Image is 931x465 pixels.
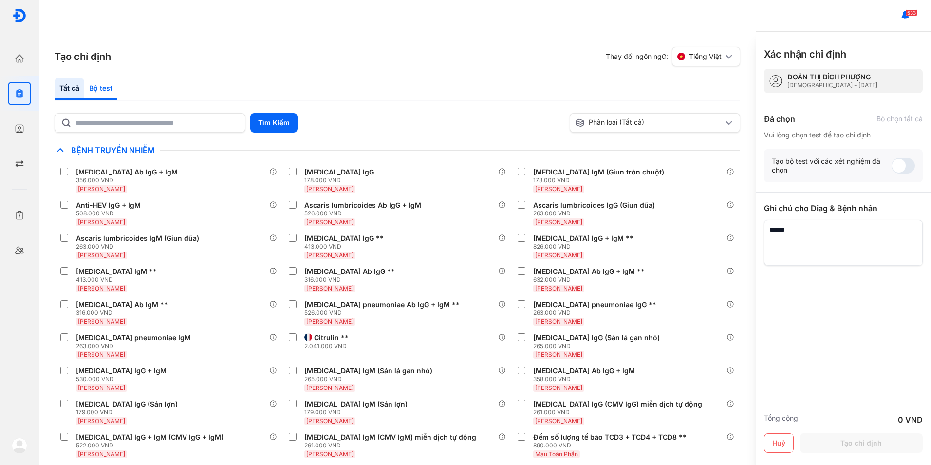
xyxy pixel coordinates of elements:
div: 265.000 VND [304,375,436,383]
span: [PERSON_NAME] [78,252,125,259]
span: [PERSON_NAME] [306,417,354,425]
div: Anti-HEV IgG + IgM [76,201,141,210]
div: [MEDICAL_DATA] IgG (CMV IgG) miễn dịch tự động [533,400,702,408]
div: 530.000 VND [76,375,170,383]
span: [PERSON_NAME] [78,318,125,325]
div: [MEDICAL_DATA] pneumoniae IgG ** [533,300,656,309]
div: [MEDICAL_DATA] pneumoniae IgM [76,333,191,342]
span: [PERSON_NAME] [535,351,582,358]
span: [PERSON_NAME] [306,318,354,325]
span: [PERSON_NAME] [535,218,582,226]
span: Bệnh Truyền Nhiễm [66,145,160,155]
div: Ascaris lumbricoides Ab IgG + IgM [304,201,421,210]
div: 826.000 VND [533,243,637,251]
div: Phân loại (Tất cả) [575,118,723,128]
div: 263.000 VND [533,210,659,217]
span: 533 [906,9,917,16]
span: [PERSON_NAME] [78,185,125,193]
span: Máu Toàn Phần [535,450,578,458]
span: [PERSON_NAME] [535,185,582,193]
div: [MEDICAL_DATA] IgM ** [76,267,157,276]
div: [MEDICAL_DATA] pneumoniae Ab IgG + IgM ** [304,300,460,309]
div: [MEDICAL_DATA] IgG ** [304,234,384,243]
div: 526.000 VND [304,210,425,217]
div: Tổng cộng [764,414,798,426]
div: Ascaris lumbricoides IgM (Giun đũa) [76,234,199,243]
div: 263.000 VND [76,243,203,251]
div: Tất cả [55,78,84,100]
div: Bộ test [84,78,117,100]
div: 263.000 VND [76,342,195,350]
div: 632.000 VND [533,276,649,284]
div: 316.000 VND [76,309,172,317]
div: Ghi chú cho Diag & Bệnh nhân [764,202,923,214]
span: [PERSON_NAME] [535,318,582,325]
span: [PERSON_NAME] [306,450,354,458]
div: 265.000 VND [533,342,664,350]
div: [MEDICAL_DATA] IgG + IgM [76,367,167,375]
div: [MEDICAL_DATA] Ab IgG + IgM [76,168,178,176]
span: [PERSON_NAME] [535,384,582,391]
div: [MEDICAL_DATA] IgG + IgM ** [533,234,633,243]
div: 508.000 VND [76,210,145,217]
span: [PERSON_NAME] [78,417,125,425]
div: 890.000 VND [533,442,690,449]
div: [MEDICAL_DATA] IgG [304,168,374,176]
img: logo [12,438,27,453]
button: Tìm Kiếm [250,113,298,133]
div: 522.000 VND [76,442,227,449]
div: Bỏ chọn tất cả [876,115,923,123]
div: [MEDICAL_DATA] Ab IgG + IgM [533,367,635,375]
h3: Tạo chỉ định [55,50,111,63]
div: 526.000 VND [304,309,464,317]
span: [PERSON_NAME] [535,285,582,292]
h3: Xác nhận chỉ định [764,47,846,61]
span: [PERSON_NAME] [78,285,125,292]
div: [MEDICAL_DATA] Ab IgM ** [76,300,168,309]
div: [MEDICAL_DATA] IgM (Sán lá gan nhỏ) [304,367,432,375]
div: Tạo bộ test với các xét nghiệm đã chọn [772,157,892,174]
div: [MEDICAL_DATA] Ab IgG ** [304,267,395,276]
div: 179.000 VND [304,408,411,416]
span: [PERSON_NAME] [535,252,582,259]
div: [MEDICAL_DATA] IgG (Sán lá gan nhỏ) [533,333,660,342]
div: 179.000 VND [76,408,182,416]
div: 178.000 VND [533,176,668,184]
div: 261.000 VND [304,442,480,449]
div: 178.000 VND [304,176,378,184]
div: Đếm số lượng tế bào TCD3 + TCD4 + TCD8 ** [533,433,687,442]
div: ĐOÀN THỊ BÍCH PHƯỢNG [787,73,877,81]
span: [PERSON_NAME] [306,384,354,391]
img: logo [12,8,27,23]
button: Tạo chỉ định [800,433,923,453]
div: [MEDICAL_DATA] IgM (Giun tròn chuột) [533,168,664,176]
div: Ascaris lumbricoides IgG (Giun đũa) [533,201,655,210]
span: [PERSON_NAME] [78,218,125,226]
button: Huỷ [764,433,794,453]
div: 2.041.000 VND [304,342,353,350]
div: Đã chọn [764,113,795,125]
span: [PERSON_NAME] [535,417,582,425]
span: [PERSON_NAME] [306,252,354,259]
div: Vui lòng chọn test để tạo chỉ định [764,131,923,139]
div: 356.000 VND [76,176,182,184]
span: [PERSON_NAME] [78,351,125,358]
div: 261.000 VND [533,408,706,416]
span: [PERSON_NAME] [306,185,354,193]
span: [PERSON_NAME] [306,218,354,226]
div: [MEDICAL_DATA] IgM (Sán lợn) [304,400,408,408]
div: [DEMOGRAPHIC_DATA] - [DATE] [787,81,877,89]
div: [MEDICAL_DATA] Ab IgG + IgM ** [533,267,645,276]
div: [MEDICAL_DATA] IgM (CMV IgM) miễn dịch tự động [304,433,476,442]
div: [MEDICAL_DATA] IgG (Sán lợn) [76,400,178,408]
div: 358.000 VND [533,375,639,383]
div: 413.000 VND [304,243,388,251]
span: Tiếng Việt [689,52,722,61]
div: Citrulin ** [314,333,349,342]
div: 0 VND [898,414,923,426]
span: [PERSON_NAME] [78,384,125,391]
div: 263.000 VND [533,309,660,317]
div: 413.000 VND [76,276,161,284]
div: [MEDICAL_DATA] IgG + IgM (CMV IgG + IgM) [76,433,223,442]
span: [PERSON_NAME] [78,450,125,458]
